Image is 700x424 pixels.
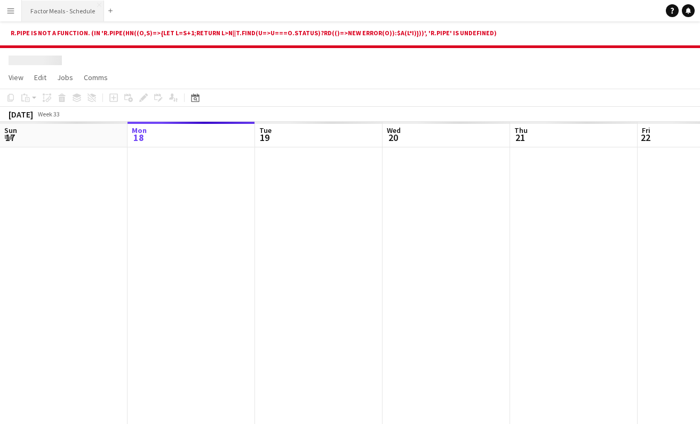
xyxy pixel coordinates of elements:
[4,70,28,84] a: View
[79,70,112,84] a: Comms
[642,125,650,135] span: Fri
[3,131,17,144] span: 17
[57,73,73,82] span: Jobs
[30,70,51,84] a: Edit
[640,131,650,144] span: 22
[84,73,108,82] span: Comms
[259,125,272,135] span: Tue
[22,1,104,21] button: Factor Meals - Schedule
[387,125,401,135] span: Wed
[130,131,147,144] span: 18
[4,125,17,135] span: Sun
[35,110,62,118] span: Week 33
[513,131,528,144] span: 21
[258,131,272,144] span: 19
[132,125,147,135] span: Mon
[9,73,23,82] span: View
[514,125,528,135] span: Thu
[9,109,33,120] div: [DATE]
[34,73,46,82] span: Edit
[53,70,77,84] a: Jobs
[385,131,401,144] span: 20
